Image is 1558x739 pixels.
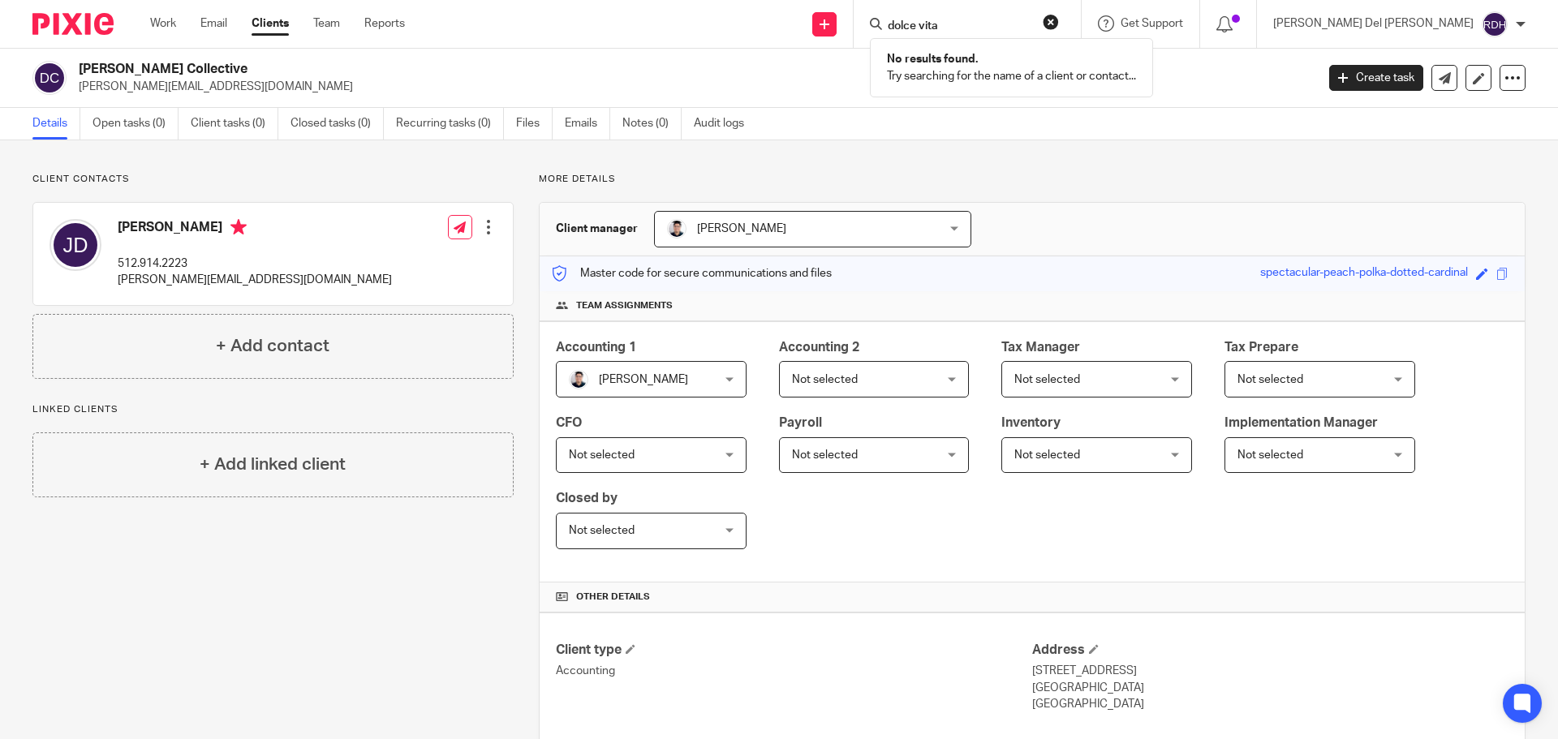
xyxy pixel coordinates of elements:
[1224,341,1298,354] span: Tax Prepare
[32,61,67,95] img: svg%3E
[1032,680,1509,696] p: [GEOGRAPHIC_DATA]
[1014,449,1080,461] span: Not selected
[552,265,832,281] p: Master code for secure communications and files
[1224,416,1378,429] span: Implementation Manager
[1260,264,1468,283] div: spectacular-peach-polka-dotted-cardinal
[32,403,514,416] p: Linked clients
[79,79,1305,95] p: [PERSON_NAME][EMAIL_ADDRESS][DOMAIN_NAME]
[556,492,618,505] span: Closed by
[1237,449,1303,461] span: Not selected
[1121,18,1183,29] span: Get Support
[556,416,582,429] span: CFO
[697,223,786,234] span: [PERSON_NAME]
[1043,14,1059,30] button: Clear
[1273,15,1474,32] p: [PERSON_NAME] Del [PERSON_NAME]
[1032,642,1509,659] h4: Address
[118,272,392,288] p: [PERSON_NAME][EMAIL_ADDRESS][DOMAIN_NAME]
[1014,374,1080,385] span: Not selected
[118,256,392,272] p: 512.914.2223
[200,15,227,32] a: Email
[1032,663,1509,679] p: [STREET_ADDRESS]
[1237,374,1303,385] span: Not selected
[1032,696,1509,712] p: [GEOGRAPHIC_DATA]
[313,15,340,32] a: Team
[191,108,278,140] a: Client tasks (0)
[200,452,346,477] h4: + Add linked client
[291,108,384,140] a: Closed tasks (0)
[1482,11,1508,37] img: svg%3E
[569,449,635,461] span: Not selected
[599,374,688,385] span: [PERSON_NAME]
[539,173,1526,186] p: More details
[779,416,822,429] span: Payroll
[569,525,635,536] span: Not selected
[32,13,114,35] img: Pixie
[556,663,1032,679] p: Accounting
[569,370,588,389] img: IMG_0272.png
[622,108,682,140] a: Notes (0)
[216,333,329,359] h4: + Add contact
[516,108,553,140] a: Files
[886,19,1032,34] input: Search
[1001,341,1080,354] span: Tax Manager
[792,449,858,461] span: Not selected
[1329,65,1423,91] a: Create task
[49,219,101,271] img: svg%3E
[556,642,1032,659] h4: Client type
[556,341,636,354] span: Accounting 1
[118,219,392,239] h4: [PERSON_NAME]
[93,108,179,140] a: Open tasks (0)
[32,108,80,140] a: Details
[1001,416,1061,429] span: Inventory
[396,108,504,140] a: Recurring tasks (0)
[364,15,405,32] a: Reports
[150,15,176,32] a: Work
[556,221,638,237] h3: Client manager
[779,341,859,354] span: Accounting 2
[230,219,247,235] i: Primary
[576,299,673,312] span: Team assignments
[79,61,1060,78] h2: [PERSON_NAME] Collective
[565,108,610,140] a: Emails
[667,219,686,238] img: IMG_0272.png
[576,591,650,604] span: Other details
[694,108,756,140] a: Audit logs
[32,173,514,186] p: Client contacts
[252,15,289,32] a: Clients
[792,374,858,385] span: Not selected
